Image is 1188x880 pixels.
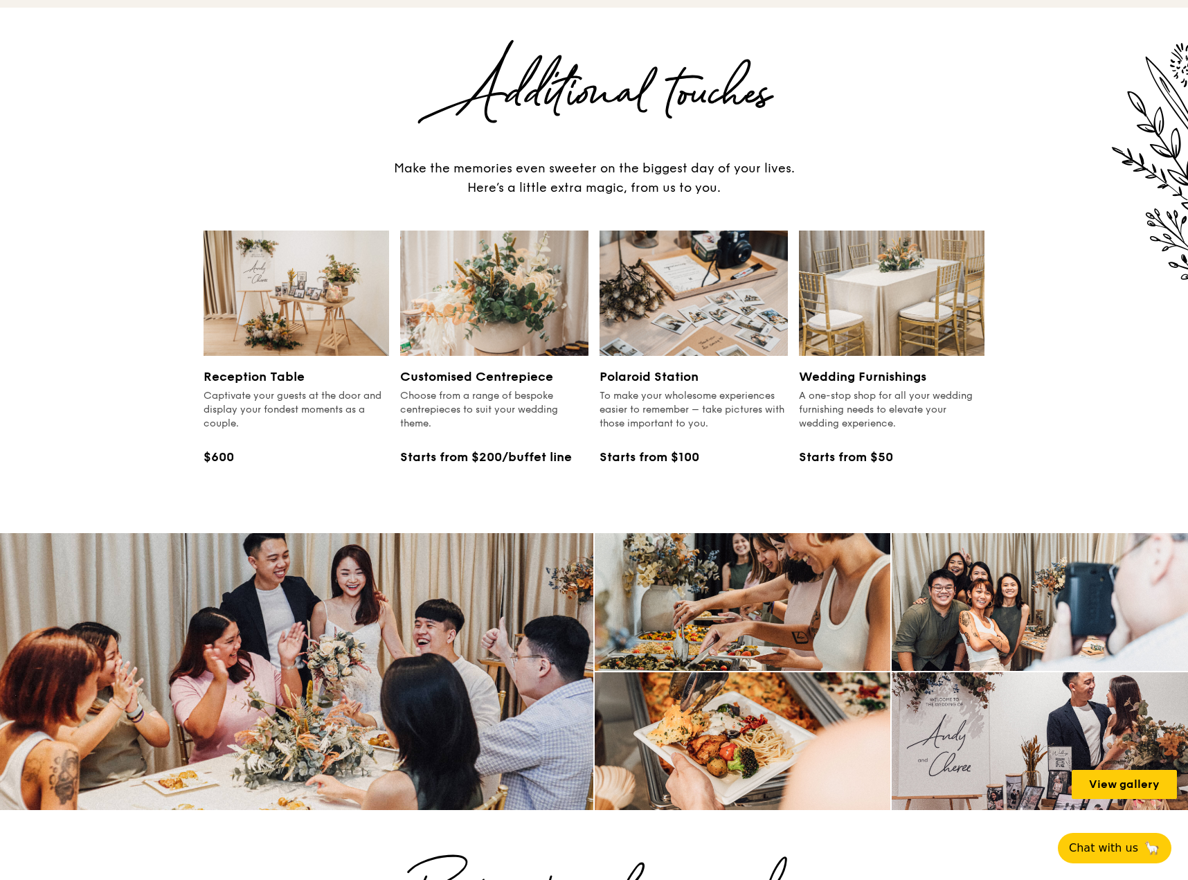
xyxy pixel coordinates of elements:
[595,672,890,810] img: gallery-4.a5752c82.jpg
[400,231,588,356] img: Grain Weddings Customised Centrepiece
[799,447,984,467] div: Starts from $50
[400,389,588,431] div: Choose from a range of bespoke centrepieces to suit your wedding theme.
[1072,770,1177,799] a: View gallery
[600,231,788,356] img: Grain Weddings Polaroid Station
[204,63,984,125] div: Additional touches
[1082,24,1188,355] img: flower-right.de2a98c9.png
[400,367,588,386] h3: Customised Centrepiece
[204,367,389,386] h3: Reception Table
[595,533,890,671] img: gallery-2.eb00a51b.jpg
[799,367,984,386] h3: Wedding Furnishings
[204,447,389,467] div: $600
[600,389,788,431] div: To make your wholesome experiences easier to remember – take pictures with those important to you.
[892,672,1188,810] img: gallery-5.c136d8b6.jpg
[892,533,1188,671] img: gallery-3.f63d686d.jpg
[400,447,588,467] div: Starts from $200/buffet line
[799,389,984,431] div: A one-stop shop for all your wedding furnishing needs to elevate your wedding experience.
[600,367,788,386] h3: Polaroid Station
[799,231,984,356] img: Grain Weddings Wedding Furnishings
[204,231,389,356] img: Grain Weddings Reception Table
[1144,840,1160,856] span: 🦙
[1058,833,1171,863] button: Chat with us🦙
[600,447,788,467] div: Starts from $100
[204,389,389,431] div: Captivate your guests at the door and display your fondest moments as a couple.
[379,159,809,197] div: Make the memories even sweeter on the biggest day of your lives. Here’s a little extra magic, fro...
[1069,840,1138,856] span: Chat with us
